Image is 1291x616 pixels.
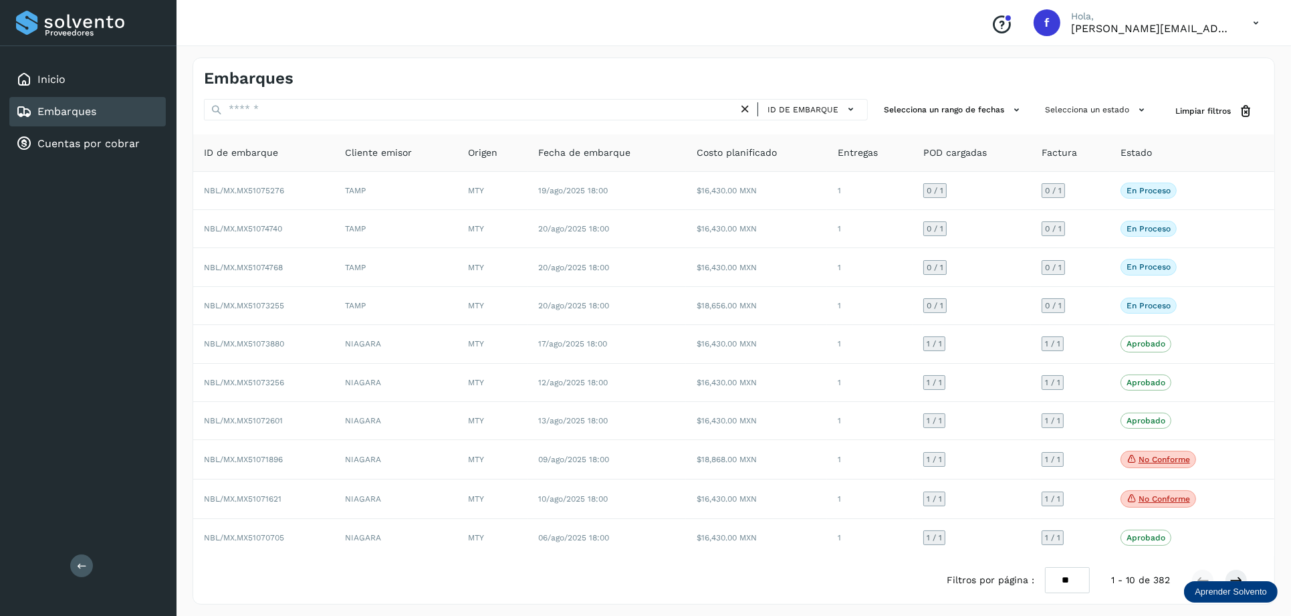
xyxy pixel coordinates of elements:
div: Cuentas por cobrar [9,129,166,159]
td: $16,430.00 MXN [686,210,827,248]
td: 1 [827,248,913,286]
p: No conforme [1139,455,1190,464]
td: $16,430.00 MXN [686,325,827,363]
p: Aprobado [1127,378,1165,387]
td: MTY [457,402,528,440]
td: NIAGARA [334,325,457,363]
td: MTY [457,172,528,210]
td: 1 [827,172,913,210]
span: Origen [468,146,497,160]
span: Costo planificado [697,146,777,160]
td: NIAGARA [334,364,457,402]
p: En proceso [1127,186,1171,195]
span: NBL/MX.MX51071896 [204,455,283,464]
span: 0 / 1 [1045,225,1062,233]
div: Inicio [9,65,166,94]
td: 1 [827,364,913,402]
span: NBL/MX.MX51073255 [204,301,284,310]
td: MTY [457,480,528,519]
td: $18,868.00 MXN [686,440,827,480]
span: Estado [1121,146,1152,160]
span: 1 - 10 de 382 [1111,573,1170,587]
td: $16,430.00 MXN [686,364,827,402]
td: 1 [827,210,913,248]
span: POD cargadas [923,146,987,160]
td: NIAGARA [334,440,457,480]
td: MTY [457,325,528,363]
span: 1 / 1 [927,340,942,348]
td: $18,656.00 MXN [686,287,827,325]
td: NIAGARA [334,402,457,440]
p: Proveedores [45,28,160,37]
td: 1 [827,440,913,480]
span: NBL/MX.MX51073880 [204,339,284,348]
p: Aprender Solvento [1195,587,1267,597]
span: 10/ago/2025 18:00 [539,494,608,504]
span: NBL/MX.MX51070705 [204,533,284,542]
span: NBL/MX.MX51072601 [204,416,283,425]
div: Aprender Solvento [1184,581,1278,603]
td: $16,430.00 MXN [686,172,827,210]
span: 19/ago/2025 18:00 [539,186,608,195]
td: MTY [457,519,528,556]
td: NIAGARA [334,519,457,556]
td: MTY [457,287,528,325]
p: Aprobado [1127,339,1165,348]
p: En proceso [1127,301,1171,310]
span: 0 / 1 [927,225,943,233]
p: Aprobado [1127,416,1165,425]
span: 1 / 1 [1045,495,1060,503]
td: TAMP [334,248,457,286]
p: En proceso [1127,224,1171,233]
td: TAMP [334,287,457,325]
p: Hola, [1071,11,1231,22]
td: 1 [827,519,913,556]
span: 17/ago/2025 18:00 [539,339,608,348]
td: $16,430.00 MXN [686,480,827,519]
td: 1 [827,325,913,363]
span: 1 / 1 [927,417,942,425]
span: Filtros por página : [947,573,1034,587]
td: MTY [457,364,528,402]
span: 0 / 1 [1045,264,1062,272]
p: Aprobado [1127,533,1165,542]
span: Cliente emisor [345,146,412,160]
button: Selecciona un rango de fechas [878,99,1029,121]
span: 0 / 1 [1045,302,1062,310]
td: MTY [457,440,528,480]
span: 1 / 1 [1045,534,1060,542]
span: 1 / 1 [927,534,942,542]
span: Limpiar filtros [1175,105,1231,117]
button: ID de embarque [764,100,862,119]
span: Factura [1042,146,1077,160]
button: Limpiar filtros [1165,99,1264,124]
td: $16,430.00 MXN [686,402,827,440]
span: NBL/MX.MX51071621 [204,494,281,504]
span: 1 / 1 [1045,379,1060,387]
span: 0 / 1 [1045,187,1062,195]
button: Selecciona un estado [1040,99,1154,121]
p: flor.compean@gruporeyes.com.mx [1071,22,1231,35]
span: 06/ago/2025 18:00 [539,533,610,542]
td: NIAGARA [334,480,457,519]
span: 0 / 1 [927,264,943,272]
td: 1 [827,480,913,519]
span: 13/ago/2025 18:00 [539,416,608,425]
span: NBL/MX.MX51074768 [204,263,283,272]
a: Embarques [37,105,96,118]
span: Fecha de embarque [539,146,631,160]
span: Entregas [838,146,878,160]
span: 1 / 1 [927,455,942,464]
span: 12/ago/2025 18:00 [539,378,608,387]
td: 1 [827,287,913,325]
span: 1 / 1 [927,379,942,387]
span: 0 / 1 [927,302,943,310]
p: En proceso [1127,262,1171,272]
span: NBL/MX.MX51073256 [204,378,284,387]
span: NBL/MX.MX51074740 [204,224,282,233]
td: $16,430.00 MXN [686,519,827,556]
span: 1 / 1 [927,495,942,503]
span: 1 / 1 [1045,417,1060,425]
span: NBL/MX.MX51075276 [204,186,284,195]
span: ID de embarque [768,104,838,116]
